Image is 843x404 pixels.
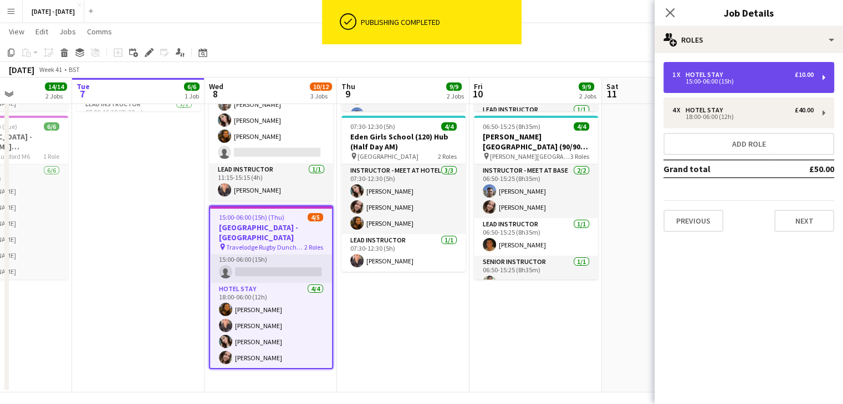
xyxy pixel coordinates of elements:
div: £10.00 [795,71,814,79]
app-job-card: 06:50-15:25 (8h35m)4/4[PERSON_NAME][GEOGRAPHIC_DATA] (90/90) Time Attack (Split Day) [PERSON_NAME... [474,116,598,279]
app-card-role: Lead Instructor1/111:15-15:15 (4h)[PERSON_NAME] [209,163,333,201]
div: 2 Jobs [45,92,67,100]
h3: [GEOGRAPHIC_DATA] - [GEOGRAPHIC_DATA] [210,222,332,242]
span: 7 [75,87,90,100]
span: Edit [35,27,48,37]
app-card-role: Instructor - Meet at Hotel3/307:30-12:30 (5h)[PERSON_NAME][PERSON_NAME][PERSON_NAME] [341,164,466,234]
span: 9/9 [579,82,594,91]
span: 1 Role [43,152,59,160]
div: [DATE] [9,64,34,75]
div: £40.00 [795,106,814,114]
span: Thu [341,81,355,91]
button: Next [774,210,834,232]
span: Sat [606,81,619,91]
button: Previous [663,210,723,232]
span: Jobs [59,27,76,37]
span: 2 Roles [304,243,323,251]
div: 1 Job [185,92,199,100]
div: 4 x [672,106,686,114]
div: BST [69,65,80,74]
app-card-role: Hotel Stay0/115:00-06:00 (15h) [210,245,332,283]
span: Wed [209,81,223,91]
span: 10 [472,87,483,100]
span: Tue [76,81,90,91]
a: Edit [31,24,53,39]
span: Fri [474,81,483,91]
span: Week 41 [37,65,64,74]
h3: Job Details [655,6,843,20]
span: 15:00-06:00 (15h) (Thu) [219,213,284,221]
div: 3 Jobs [310,92,331,100]
div: Publishing completed [361,17,517,27]
div: 15:00-06:00 (15h) [672,79,814,84]
app-card-role: Lead Instructor1/106:50-15:25 (8h35m)[PERSON_NAME] [474,218,598,256]
span: 4/5 [308,213,323,221]
app-job-card: Updated11:15-15:15 (4h)5/6[PERSON_NAME][GEOGRAPHIC_DATA] for Boys (170) Hub (Half Day PM) [PERSON... [209,37,333,201]
app-card-role: Senior Instructor1/106:50-15:25 (8h35m)[PERSON_NAME] [474,256,598,293]
h3: [PERSON_NAME][GEOGRAPHIC_DATA] (90/90) Time Attack (Split Day) [474,132,598,152]
div: Roles [655,27,843,53]
span: 8 [207,87,223,100]
a: Jobs [55,24,80,39]
div: Hotel Stay [686,106,727,114]
span: 6/6 [44,122,59,131]
app-job-card: 15:00-06:00 (15h) (Thu)4/5[GEOGRAPHIC_DATA] - [GEOGRAPHIC_DATA] Travelodge Rugby Dunchurch2 Roles... [209,205,333,369]
h3: Eden Girls School (120) Hub (Half Day AM) [341,132,466,152]
div: Hotel Stay [686,71,727,79]
div: 1 x [672,71,686,79]
div: 2 Jobs [447,92,464,100]
button: Add role [663,133,834,155]
span: 11 [605,87,619,100]
app-job-card: 07:30-12:30 (5h)4/4Eden Girls School (120) Hub (Half Day AM) [GEOGRAPHIC_DATA]2 RolesInstructor -... [341,116,466,272]
span: 07:30-12:30 (5h) [350,122,395,131]
span: 06:50-15:25 (8h35m) [483,122,540,131]
app-card-role: Hotel Stay4/418:00-06:00 (12h)[PERSON_NAME][PERSON_NAME][PERSON_NAME][PERSON_NAME] [210,283,332,369]
span: 6/6 [184,82,200,91]
span: [GEOGRAPHIC_DATA] [357,152,418,160]
span: 3 Roles [570,152,589,160]
td: £50.00 [774,160,834,178]
span: 10/12 [310,82,332,91]
div: 18:00-06:00 (12h) [672,114,814,120]
a: View [4,24,29,39]
app-card-role: Instructor - Meet at Base3/411:15-15:15 (4h)[PERSON_NAME][PERSON_NAME][PERSON_NAME] [209,77,333,163]
span: Comms [87,27,112,37]
span: Travelodge Rugby Dunchurch [226,243,304,251]
span: 9 [340,87,355,100]
span: View [9,27,24,37]
span: 4/4 [574,122,589,131]
td: Grand total [663,160,774,178]
app-card-role: Instructor - Meet at Base2/206:50-15:25 (8h35m)[PERSON_NAME][PERSON_NAME] [474,164,598,218]
div: 2 Jobs [579,92,596,100]
span: 2 Roles [438,152,457,160]
app-card-role: Lead Instructor1/107:30-12:30 (5h)[PERSON_NAME] [341,234,466,272]
button: [DATE] - [DATE] [23,1,84,22]
span: [PERSON_NAME][GEOGRAPHIC_DATA] [490,152,570,160]
span: 9/9 [446,82,462,91]
a: Comms [83,24,116,39]
span: 14/14 [45,82,67,91]
span: 4/4 [441,122,457,131]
